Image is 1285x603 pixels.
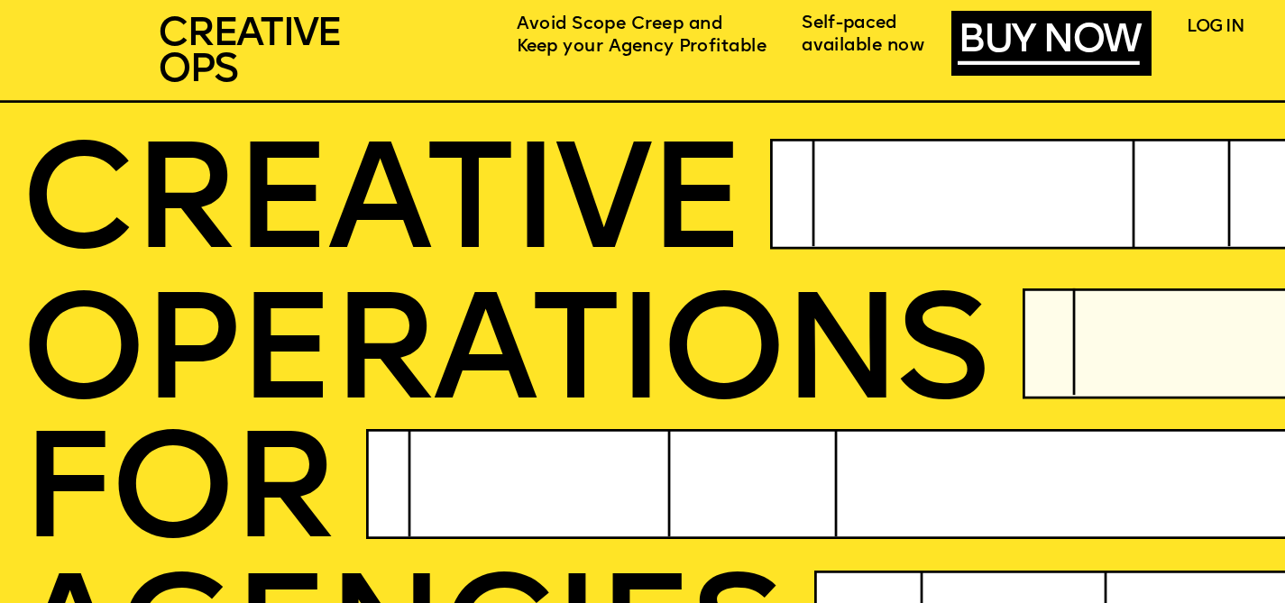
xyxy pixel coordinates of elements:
[158,15,340,92] span: CREATIVE OPS
[802,38,924,54] span: available now
[1187,19,1244,35] a: LOG IN
[20,285,987,435] span: OPERatioNS
[20,424,333,574] span: FOR
[20,134,741,285] span: CREATIVE
[802,15,897,32] span: Self-paced
[958,22,1139,66] a: BUY NOW
[517,39,766,55] span: Keep your Agency Profitable
[517,16,722,32] span: Avoid Scope Creep and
